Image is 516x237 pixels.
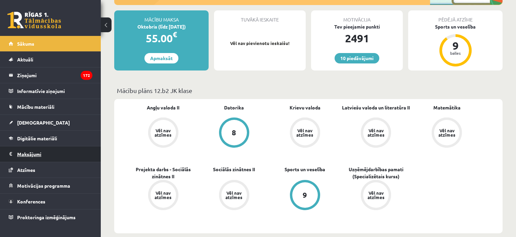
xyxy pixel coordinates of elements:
span: € [173,30,177,39]
a: Datorika [224,104,244,111]
div: Vēl nav atzīmes [437,128,456,137]
div: 2491 [311,30,403,46]
a: Vēl nav atzīmes [269,117,340,149]
a: Sports un veselība 9 balles [408,23,503,67]
div: Mācību maksa [114,10,209,23]
div: Tuvākā ieskaite [214,10,306,23]
a: Vēl nav atzīmes [341,180,412,211]
div: Tev pieejamie punkti [311,23,403,30]
legend: Maksājumi [17,146,92,162]
div: 8 [232,129,236,136]
div: 55.00 [114,30,209,46]
span: Digitālie materiāli [17,135,57,141]
div: Oktobris (līdz [DATE]) [114,23,209,30]
a: Proktoringa izmēģinājums [9,209,92,225]
a: Rīgas 1. Tālmācības vidusskola [7,12,61,29]
a: Atzīmes [9,162,92,178]
a: Sociālās zinātnes II [213,166,255,173]
a: Angļu valoda II [147,104,179,111]
legend: Informatīvie ziņojumi [17,83,92,99]
div: Vēl nav atzīmes [154,128,173,137]
a: Ziņojumi172 [9,67,92,83]
a: Vēl nav atzīmes [199,180,269,211]
p: Mācību plāns 12.b2 JK klase [117,86,500,95]
div: Sports un veselība [408,23,503,30]
a: Projekta darbs - Sociālās zinātnes II [128,166,199,180]
a: Krievu valoda [290,104,320,111]
div: Vēl nav atzīmes [367,128,385,137]
a: Digitālie materiāli [9,131,92,146]
div: Vēl nav atzīmes [296,128,314,137]
a: Maksājumi [9,146,92,162]
a: [DEMOGRAPHIC_DATA] [9,115,92,130]
div: balles [445,51,466,55]
a: Matemātika [433,104,461,111]
div: Vēl nav atzīmes [367,191,385,199]
a: Latviešu valoda un literatūra II [342,104,410,111]
a: 10 piedāvājumi [335,53,379,63]
span: Atzīmes [17,167,35,173]
span: Proktoringa izmēģinājums [17,214,76,220]
a: Mācību materiāli [9,99,92,114]
div: 9 [303,191,307,199]
a: Sports un veselība [285,166,325,173]
a: 8 [199,117,269,149]
a: Informatīvie ziņojumi [9,83,92,99]
a: Vēl nav atzīmes [128,117,199,149]
a: Sākums [9,36,92,51]
legend: Ziņojumi [17,67,92,83]
i: 172 [81,71,92,80]
p: Vēl nav pievienotu ieskaišu! [217,40,302,47]
span: Sākums [17,41,34,47]
div: 9 [445,40,466,51]
a: Aktuāli [9,52,92,67]
a: Apmaksāt [144,53,178,63]
a: Vēl nav atzīmes [341,117,412,149]
span: [DEMOGRAPHIC_DATA] [17,120,70,126]
a: Motivācijas programma [9,178,92,193]
a: Vēl nav atzīmes [412,117,482,149]
div: Motivācija [311,10,403,23]
a: 9 [269,180,340,211]
div: Pēdējā atzīme [408,10,503,23]
div: Vēl nav atzīmes [154,191,173,199]
span: Mācību materiāli [17,104,54,110]
a: Konferences [9,194,92,209]
span: Aktuāli [17,56,33,62]
a: Vēl nav atzīmes [128,180,199,211]
div: Vēl nav atzīmes [225,191,244,199]
span: Motivācijas programma [17,183,70,189]
span: Konferences [17,198,45,204]
a: Uzņēmējdarbības pamati (Specializētais kurss) [341,166,412,180]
